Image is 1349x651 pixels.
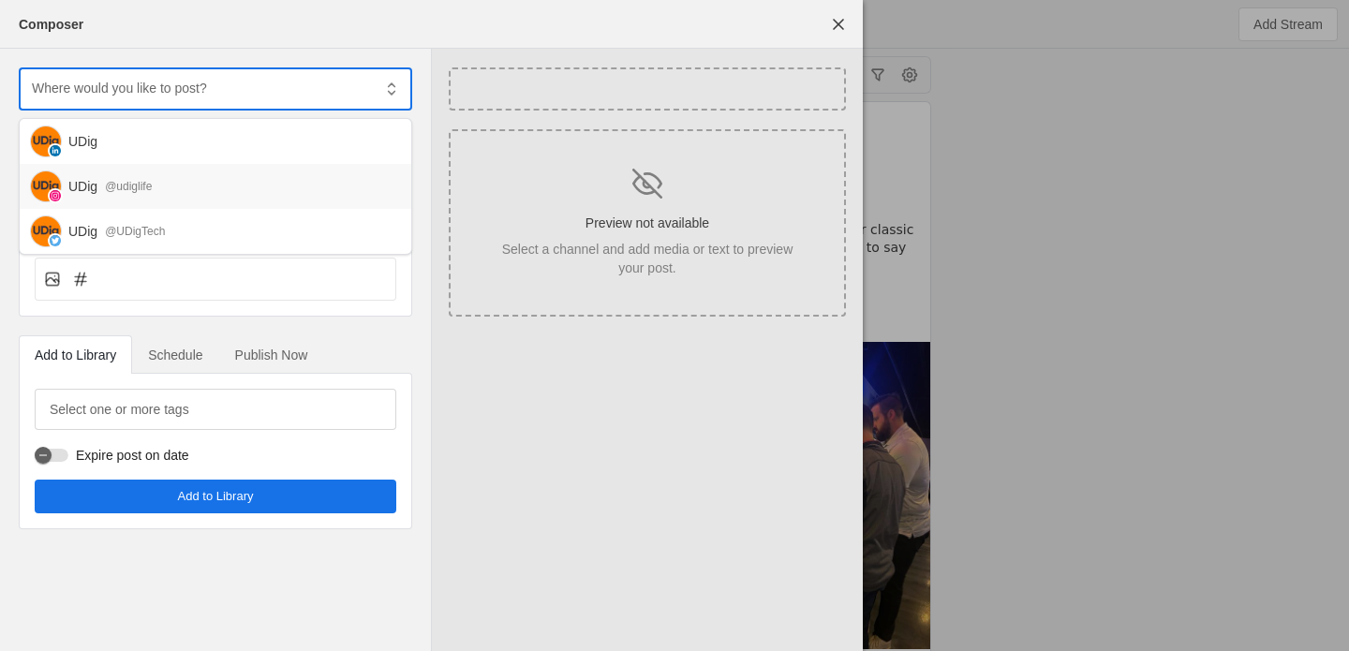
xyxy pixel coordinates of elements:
[68,446,189,465] label: Expire post on date
[35,348,116,362] span: Add to Library
[375,72,408,106] button: List channels
[68,132,97,151] div: UDig
[68,177,97,196] div: UDig
[497,240,797,277] div: Select a channel and add media or text to preview your post.
[31,126,61,156] img: cache
[35,480,396,513] button: Add to Library
[30,77,371,99] input: Where would you like to post?
[31,216,61,246] img: cache
[148,348,202,362] span: Schedule
[105,222,165,241] div: @UDigTech
[235,348,308,362] span: Publish Now
[178,487,254,506] span: Add to Library
[50,398,189,421] mat-label: Select one or more tags
[586,214,709,232] div: Preview not available
[105,177,152,196] div: @udiglife
[68,222,97,241] div: UDig
[31,171,61,201] img: cache
[19,15,83,34] div: Composer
